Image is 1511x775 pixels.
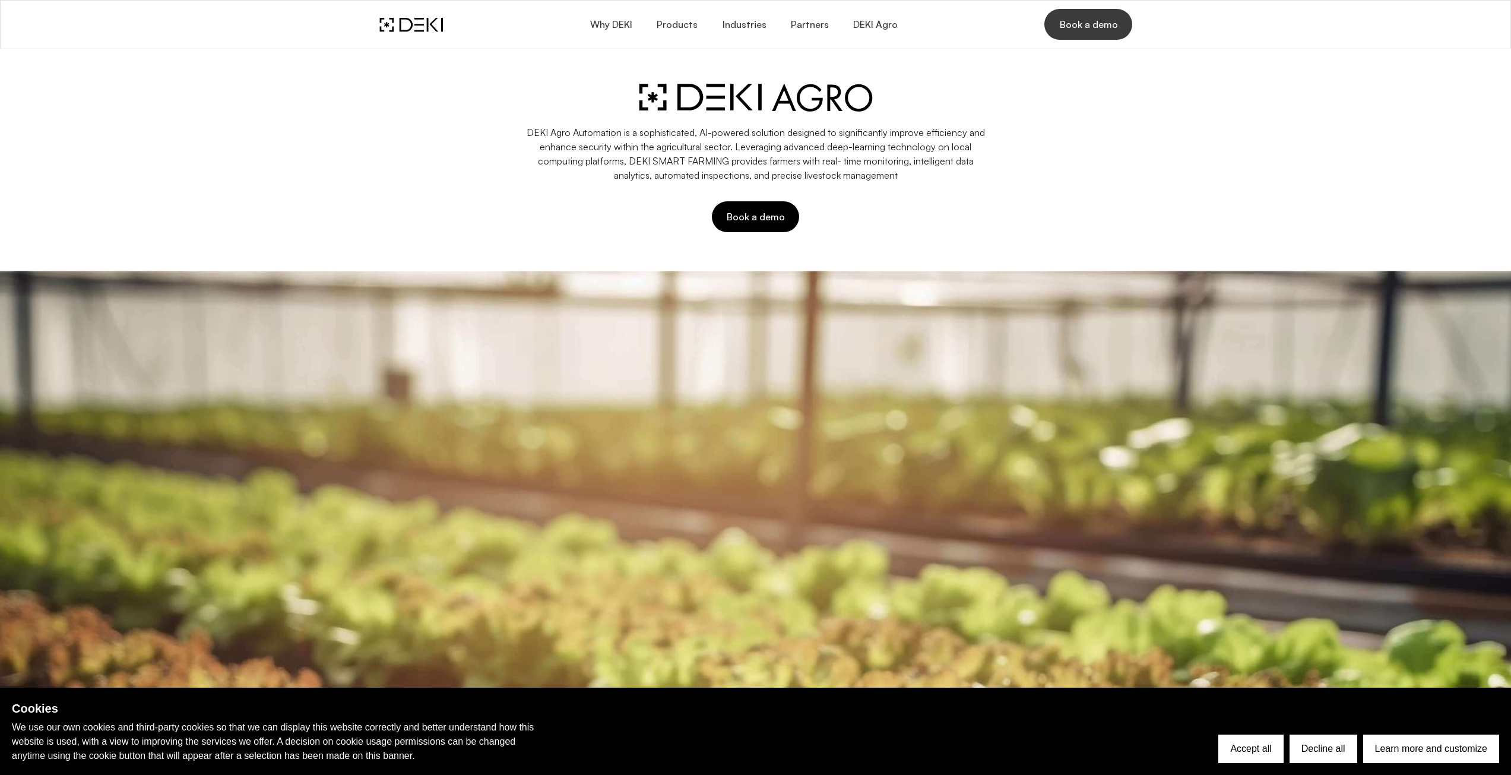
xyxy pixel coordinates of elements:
[524,125,987,182] p: DEKI Agro Automation is a sophisticated, AI-powered solution designed to significantly improve ef...
[778,11,841,39] a: Partners
[841,11,910,39] a: DEKI Agro
[1059,18,1117,31] span: Book a demo
[790,19,829,30] span: Partners
[12,700,546,717] h2: Cookies
[712,201,799,232] button: Book a demo
[1218,735,1283,763] button: Accept all
[379,17,443,32] img: DEKI Logo
[1363,735,1499,763] button: Learn more and customize
[709,11,778,39] button: Industries
[656,19,698,30] span: Products
[721,19,766,30] span: Industries
[644,11,709,39] button: Products
[12,720,546,763] p: We use our own cookies and third-party cookies so that we can display this website correctly and ...
[1044,9,1132,40] a: Book a demo
[589,19,632,30] span: Why DEKI
[577,11,644,39] button: Why DEKI
[726,210,785,223] span: Book a demo
[638,83,873,112] img: deki-agro.svg
[1290,735,1357,763] button: Decline all
[853,19,898,30] span: DEKI Agro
